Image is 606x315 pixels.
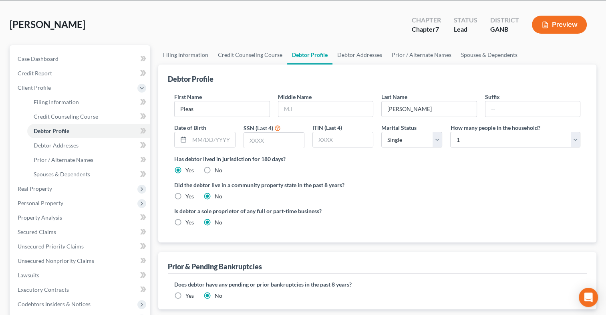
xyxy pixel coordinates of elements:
label: Does debtor have any pending or prior bankruptcies in the past 8 years? [174,280,580,289]
span: Debtor Addresses [34,142,79,149]
label: Has debtor lived in jurisdiction for 180 days? [174,155,580,163]
label: First Name [174,93,202,101]
label: No [215,292,222,300]
a: Credit Report [11,66,150,81]
div: Lead [454,25,477,34]
span: Prior / Alternate Names [34,156,93,163]
label: Yes [185,292,194,300]
a: Executory Contracts [11,283,150,297]
button: Preview [532,16,587,34]
a: Debtor Profile [27,124,150,138]
a: Debtor Addresses [27,138,150,153]
span: Executory Contracts [18,286,69,293]
label: No [215,218,222,226]
span: Personal Property [18,200,63,206]
div: Prior & Pending Bankruptcies [168,262,262,271]
span: Credit Counseling Course [34,113,98,120]
div: Open Intercom Messenger [579,288,598,307]
a: Debtor Profile [287,45,332,65]
a: Secured Claims [11,225,150,239]
div: Status [454,16,477,25]
span: Secured Claims [18,228,56,235]
a: Case Dashboard [11,52,150,66]
label: No [215,192,222,200]
a: Property Analysis [11,210,150,225]
input: -- [175,101,269,117]
label: Did the debtor live in a community property state in the past 8 years? [174,181,580,189]
a: Spouses & Dependents [27,167,150,182]
label: Yes [185,166,194,174]
span: [PERSON_NAME] [10,18,85,30]
span: Property Analysis [18,214,62,221]
label: Last Name [381,93,407,101]
span: Unsecured Nonpriority Claims [18,257,94,264]
label: Date of Birth [174,123,206,132]
label: Middle Name [278,93,312,101]
label: Marital Status [381,123,417,132]
a: Unsecured Nonpriority Claims [11,254,150,268]
div: GANB [490,25,519,34]
input: XXXX [313,132,373,147]
div: District [490,16,519,25]
a: Credit Counseling Course [27,109,150,124]
input: -- [382,101,476,117]
input: M.I [278,101,373,117]
span: Lawsuits [18,272,39,279]
div: Chapter [412,16,441,25]
a: Filing Information [27,95,150,109]
label: ITIN (Last 4) [312,123,342,132]
input: MM/DD/YYYY [189,132,235,147]
label: Suffix [485,93,500,101]
span: Unsecured Priority Claims [18,243,84,250]
span: Debtor Profile [34,127,69,134]
span: Spouses & Dependents [34,171,90,178]
label: How many people in the household? [450,123,540,132]
a: Debtor Addresses [332,45,387,65]
span: Real Property [18,185,52,192]
div: Debtor Profile [168,74,213,84]
label: Yes [185,192,194,200]
span: Codebtors Insiders & Notices [18,301,91,307]
label: Yes [185,218,194,226]
a: Unsecured Priority Claims [11,239,150,254]
span: Filing Information [34,99,79,105]
span: Case Dashboard [18,55,58,62]
label: SSN (Last 4) [244,124,273,132]
span: Credit Report [18,70,52,77]
a: Lawsuits [11,268,150,283]
label: No [215,166,222,174]
input: -- [485,101,580,117]
a: Prior / Alternate Names [387,45,456,65]
span: 7 [435,25,439,33]
a: Prior / Alternate Names [27,153,150,167]
a: Credit Counseling Course [213,45,287,65]
a: Filing Information [158,45,213,65]
input: XXXX [244,133,304,148]
span: Client Profile [18,84,51,91]
a: Spouses & Dependents [456,45,522,65]
div: Chapter [412,25,441,34]
label: Is debtor a sole proprietor of any full or part-time business? [174,207,373,215]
